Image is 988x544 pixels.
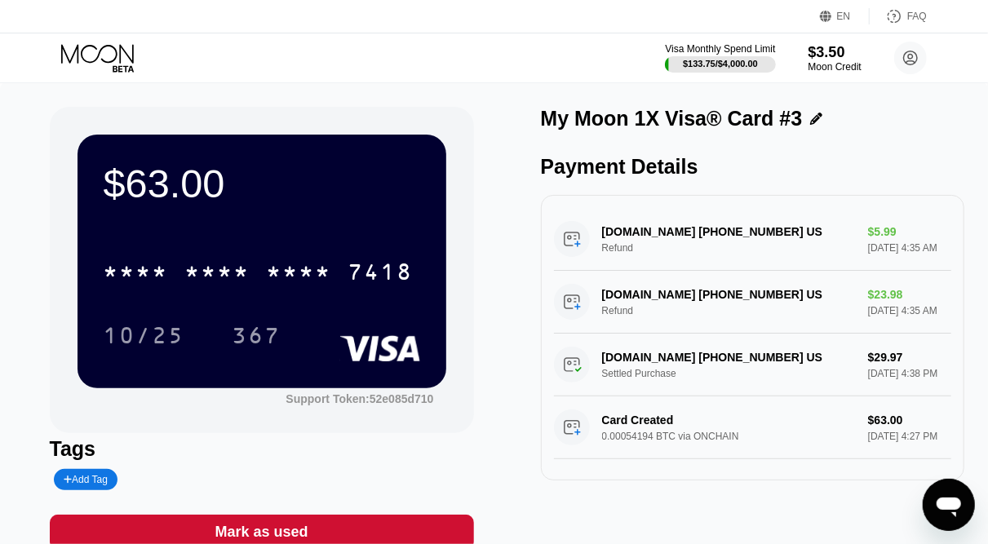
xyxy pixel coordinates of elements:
[870,8,927,24] div: FAQ
[220,315,294,356] div: 367
[820,8,870,24] div: EN
[923,479,975,531] iframe: Button to launch messaging window
[104,325,185,351] div: 10/25
[286,392,433,405] div: Support Token:52e085d710
[348,261,414,287] div: 7418
[541,107,803,130] div: My Moon 1X Visa® Card #3
[233,325,281,351] div: 367
[104,161,420,206] div: $63.00
[54,469,117,490] div: Add Tag
[809,44,862,61] div: $3.50
[91,315,197,356] div: 10/25
[837,11,851,22] div: EN
[683,59,758,69] div: $133.75 / $4,000.00
[541,155,965,179] div: Payment Details
[809,44,862,73] div: $3.50Moon Credit
[50,437,474,461] div: Tags
[809,61,862,73] div: Moon Credit
[907,11,927,22] div: FAQ
[665,43,775,55] div: Visa Monthly Spend Limit
[665,43,775,73] div: Visa Monthly Spend Limit$133.75/$4,000.00
[64,474,108,485] div: Add Tag
[215,523,308,542] div: Mark as used
[286,392,433,405] div: Support Token: 52e085d710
